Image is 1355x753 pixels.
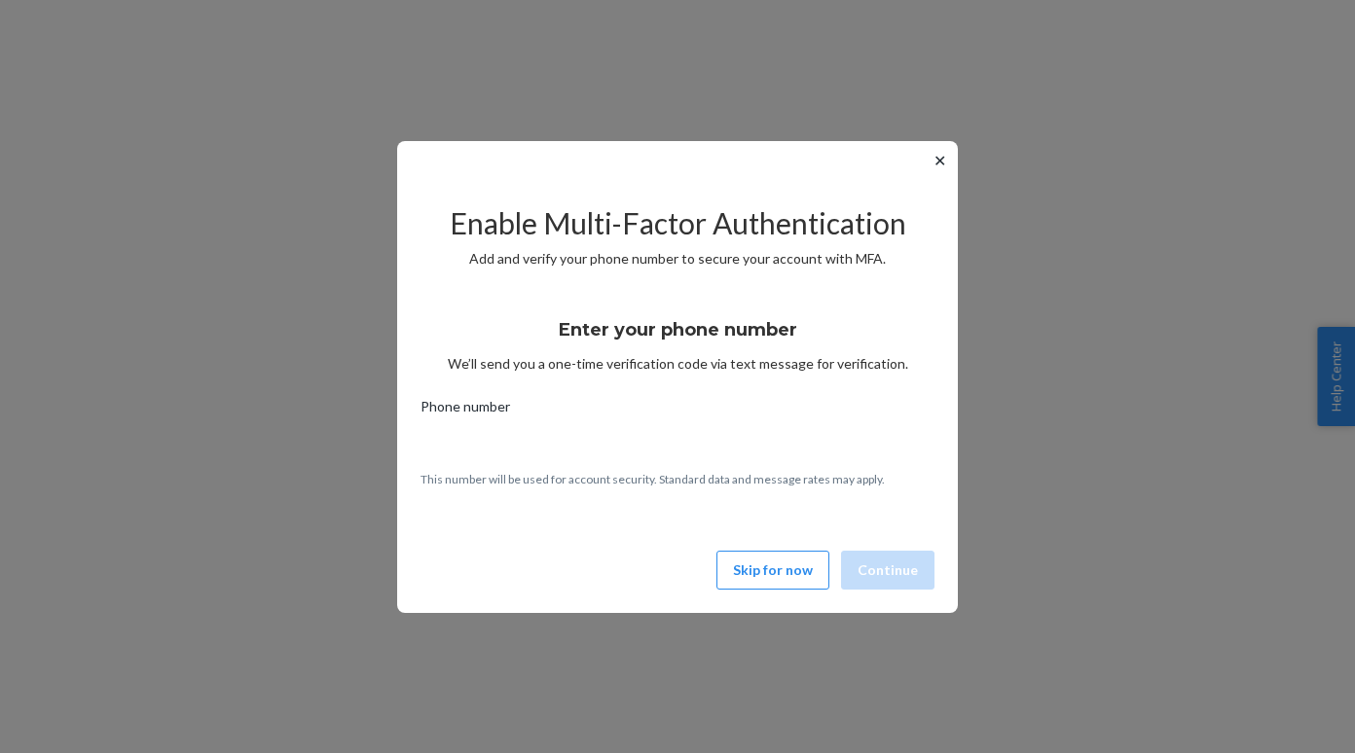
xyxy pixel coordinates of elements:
[559,317,797,342] h3: Enter your phone number
[421,397,510,424] span: Phone number
[716,551,829,590] button: Skip for now
[421,249,934,269] p: Add and verify your phone number to secure your account with MFA.
[421,471,934,487] p: This number will be used for account security. Standard data and message rates may apply.
[841,551,934,590] button: Continue
[930,149,950,172] button: ✕
[421,302,934,374] div: We’ll send you a one-time verification code via text message for verification.
[421,207,934,239] h2: Enable Multi-Factor Authentication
